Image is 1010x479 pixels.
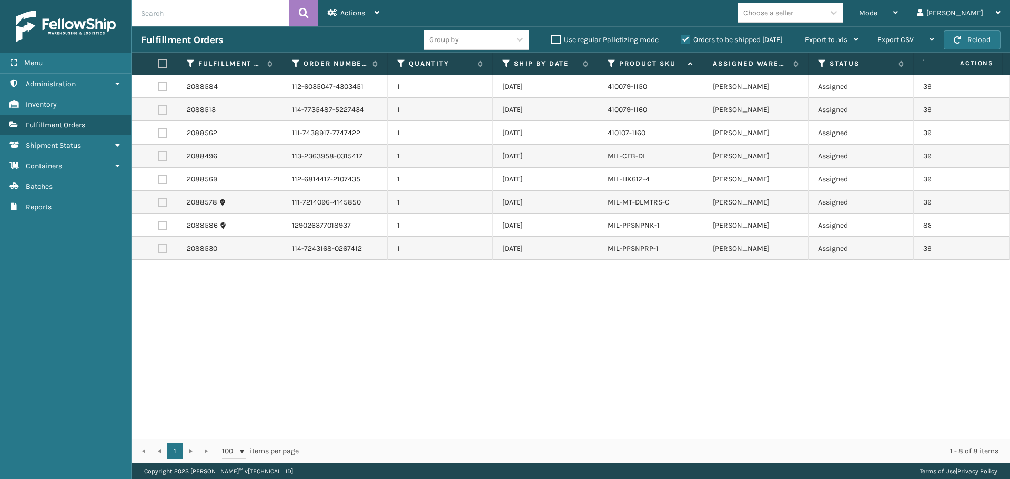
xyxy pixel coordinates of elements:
[809,98,914,121] td: Assigned
[809,75,914,98] td: Assigned
[703,237,809,260] td: [PERSON_NAME]
[923,198,972,207] a: 393395719354
[388,191,493,214] td: 1
[493,168,598,191] td: [DATE]
[809,237,914,260] td: Assigned
[26,182,53,191] span: Batches
[859,8,877,17] span: Mode
[703,168,809,191] td: [PERSON_NAME]
[703,191,809,214] td: [PERSON_NAME]
[388,145,493,168] td: 1
[703,75,809,98] td: [PERSON_NAME]
[187,243,217,254] a: 2088530
[26,141,81,150] span: Shipment Status
[681,35,783,44] label: Orders to be shipped [DATE]
[608,198,670,207] a: MIL-MT-DLMTRS-C
[282,145,388,168] td: 113-2363958-0315417
[608,151,647,160] a: MIL-CFB-DL
[429,34,459,45] div: Group by
[187,220,218,231] a: 2088586
[388,98,493,121] td: 1
[703,121,809,145] td: [PERSON_NAME]
[923,128,974,137] a: 393395648954
[26,120,85,129] span: Fulfillment Orders
[923,175,972,184] a: 393395669150
[26,202,52,211] span: Reports
[187,197,217,208] a: 2088578
[141,34,223,46] h3: Fulfillment Orders
[957,467,997,475] a: Privacy Policy
[24,58,43,67] span: Menu
[187,81,218,92] a: 2088584
[551,35,659,44] label: Use regular Palletizing mode
[167,443,183,459] a: 1
[809,191,914,214] td: Assigned
[713,59,788,68] label: Assigned Warehouse
[923,221,974,230] a: 884518353046
[282,168,388,191] td: 112-6814417-2107435
[388,237,493,260] td: 1
[388,121,493,145] td: 1
[703,98,809,121] td: [PERSON_NAME]
[877,35,914,44] span: Export CSV
[187,128,217,138] a: 2088562
[493,145,598,168] td: [DATE]
[16,11,116,42] img: logo
[920,467,956,475] a: Terms of Use
[340,8,365,17] span: Actions
[608,244,659,253] a: MIL-PPSNPRP-1
[809,145,914,168] td: Assigned
[282,98,388,121] td: 114-7735487-5227434
[144,463,293,479] p: Copyright 2023 [PERSON_NAME]™ v [TECHNICAL_ID]
[608,82,647,91] a: 410079-1150
[493,121,598,145] td: [DATE]
[493,75,598,98] td: [DATE]
[809,214,914,237] td: Assigned
[187,105,216,115] a: 2088513
[514,59,578,68] label: Ship By Date
[493,191,598,214] td: [DATE]
[743,7,793,18] div: Choose a seller
[809,121,914,145] td: Assigned
[608,175,650,184] a: MIL-HK612-4
[222,446,238,456] span: 100
[703,214,809,237] td: [PERSON_NAME]
[388,168,493,191] td: 1
[409,59,472,68] label: Quantity
[493,237,598,260] td: [DATE]
[608,128,645,137] a: 410107-1160
[282,121,388,145] td: 111-7438917-7747422
[923,82,975,91] a: 393395883068
[26,100,57,109] span: Inventory
[187,151,217,161] a: 2088496
[282,75,388,98] td: 112-6035047-4303451
[703,145,809,168] td: [PERSON_NAME]
[608,105,647,114] a: 410079-1160
[927,55,1000,72] span: Actions
[944,30,1001,49] button: Reload
[608,221,660,230] a: MIL-PPSNPNK-1
[493,214,598,237] td: [DATE]
[187,174,217,185] a: 2088569
[26,161,62,170] span: Containers
[493,98,598,121] td: [DATE]
[282,237,388,260] td: 114-7243168-0267412
[920,463,997,479] div: |
[923,105,970,114] a: 393394176196
[222,443,299,459] span: items per page
[923,244,972,253] a: 393395094615
[388,75,493,98] td: 1
[282,191,388,214] td: 111-7214096-4145850
[304,59,367,68] label: Order Number
[314,446,998,456] div: 1 - 8 of 8 items
[198,59,262,68] label: Fulfillment Order Id
[388,214,493,237] td: 1
[923,151,975,160] a: 393393885859
[809,168,914,191] td: Assigned
[830,59,893,68] label: Status
[805,35,847,44] span: Export to .xls
[619,59,683,68] label: Product SKU
[282,214,388,237] td: 129026377018937
[26,79,76,88] span: Administration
